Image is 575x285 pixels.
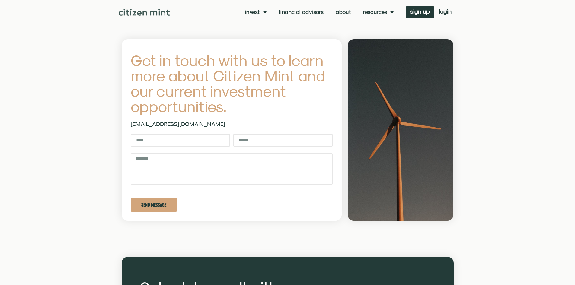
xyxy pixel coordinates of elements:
a: Invest [245,9,267,15]
a: login [434,6,456,18]
a: sign up [406,6,434,18]
span: sign up [410,9,430,14]
span: login [439,9,452,14]
form: New Form [131,134,333,218]
button: Send Message [131,198,177,212]
img: Citizen Mint [119,9,170,16]
a: Financial Advisors [279,9,324,15]
h4: Get in touch with us to learn more about Citizen Mint and our current investment opportunities. [131,53,333,114]
a: About [336,9,351,15]
span: Send Message [141,203,166,207]
a: Resources [363,9,394,15]
nav: Menu [245,9,394,15]
a: [EMAIL_ADDRESS][DOMAIN_NAME] [131,121,225,127]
